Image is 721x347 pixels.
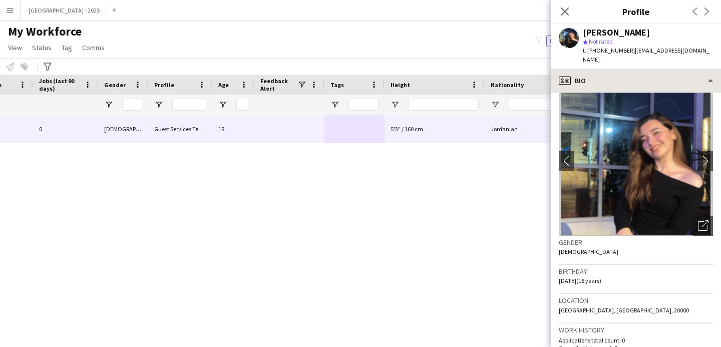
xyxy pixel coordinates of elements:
span: Tags [330,81,344,89]
button: Open Filter Menu [154,100,163,109]
span: Jobs (last 90 days) [39,77,80,92]
a: View [4,41,26,54]
span: Tag [62,43,72,52]
p: Applications total count: 0 [559,336,713,344]
span: My Workforce [8,24,82,39]
span: t. [PHONE_NUMBER] [583,47,635,54]
button: Open Filter Menu [104,100,113,109]
input: Nationality Filter Input [509,99,579,111]
div: Jordanian [485,115,585,143]
span: Profile [154,81,174,89]
div: [DEMOGRAPHIC_DATA] [98,115,148,143]
input: Height Filter Input [409,99,479,111]
h3: Profile [551,5,721,18]
a: Comms [78,41,109,54]
span: [DATE] (18 years) [559,277,601,284]
div: 18 [212,115,254,143]
span: Height [391,81,410,89]
h3: Birthday [559,267,713,276]
button: Open Filter Menu [330,100,339,109]
button: Open Filter Menu [218,100,227,109]
button: Open Filter Menu [491,100,500,109]
div: Guest Services Team [148,115,212,143]
button: Everyone10,490 [546,35,599,47]
div: [PERSON_NAME] [583,28,650,37]
a: Tag [58,41,76,54]
span: View [8,43,22,52]
a: Status [28,41,56,54]
div: Open photos pop-in [693,216,713,236]
h3: Work history [559,325,713,334]
input: Age Filter Input [236,99,248,111]
div: 5'3" / 160 cm [385,115,485,143]
input: Tags Filter Input [348,99,379,111]
img: Crew avatar or photo [559,86,713,236]
button: Open Filter Menu [391,100,400,109]
input: Gender Filter Input [122,99,142,111]
span: Feedback Alert [260,77,297,92]
span: [DEMOGRAPHIC_DATA] [559,248,618,255]
span: Age [218,81,229,89]
span: | [EMAIL_ADDRESS][DOMAIN_NAME] [583,47,709,63]
h3: Gender [559,238,713,247]
span: [GEOGRAPHIC_DATA], [GEOGRAPHIC_DATA], 20000 [559,306,689,314]
app-action-btn: Advanced filters [42,61,54,73]
input: Profile Filter Input [172,99,206,111]
span: Gender [104,81,126,89]
span: Nationality [491,81,524,89]
button: [GEOGRAPHIC_DATA] - 2025 [21,1,108,20]
span: Comms [82,43,105,52]
div: 0 [33,115,98,143]
h3: Location [559,296,713,305]
span: Not rated [589,38,613,45]
div: Bio [551,69,721,93]
span: Status [32,43,52,52]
